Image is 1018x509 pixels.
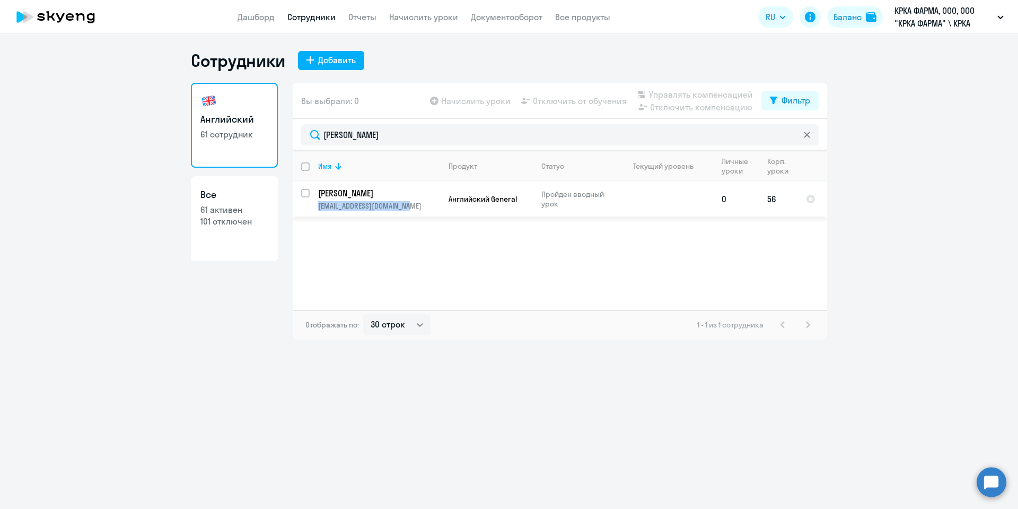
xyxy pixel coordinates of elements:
[759,182,797,217] td: 56
[541,161,614,171] div: Статус
[761,91,819,110] button: Фильтр
[697,320,763,330] span: 1 - 1 из 1 сотрудника
[713,182,759,217] td: 0
[449,194,517,204] span: Английский General
[318,187,438,199] p: [PERSON_NAME]
[866,12,876,22] img: balance
[348,12,376,22] a: Отчеты
[889,4,1009,30] button: КРКА ФАРМА, ООО, ООО "КРКА ФАРМА" \ КРКА ФАРМА
[200,113,268,126] h3: Английский
[767,157,797,176] div: Корп. уроки
[633,161,694,171] div: Текущий уровень
[305,320,359,330] span: Отображать по:
[301,94,359,107] span: Вы выбрали: 0
[200,128,268,140] p: 61 сотрудник
[758,6,793,28] button: RU
[894,4,993,30] p: КРКА ФАРМА, ООО, ООО "КРКА ФАРМА" \ КРКА ФАРМА
[200,204,268,215] p: 61 активен
[318,161,332,171] div: Имя
[449,161,477,171] div: Продукт
[318,54,356,66] div: Добавить
[471,12,542,22] a: Документооборот
[191,50,285,71] h1: Сотрудники
[200,215,268,227] p: 101 отключен
[833,11,862,23] div: Баланс
[200,188,268,202] h3: Все
[722,157,751,176] div: Личные уроки
[238,12,275,22] a: Дашборд
[541,189,614,209] p: Пройден вводный урок
[782,94,810,107] div: Фильтр
[827,6,883,28] button: Балансbalance
[301,124,819,145] input: Поиск по имени, email, продукту или статусу
[555,12,610,22] a: Все продукты
[623,161,713,171] div: Текущий уровень
[298,51,364,70] button: Добавить
[191,83,278,168] a: Английский61 сотрудник
[200,92,217,109] img: english
[318,201,440,211] p: [EMAIL_ADDRESS][DOMAIN_NAME]
[318,161,440,171] div: Имя
[389,12,458,22] a: Начислить уроки
[767,157,790,176] div: Корп. уроки
[449,161,532,171] div: Продукт
[191,176,278,261] a: Все61 активен101 отключен
[541,161,564,171] div: Статус
[318,187,440,199] a: [PERSON_NAME]
[722,157,758,176] div: Личные уроки
[766,11,775,23] span: RU
[287,12,336,22] a: Сотрудники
